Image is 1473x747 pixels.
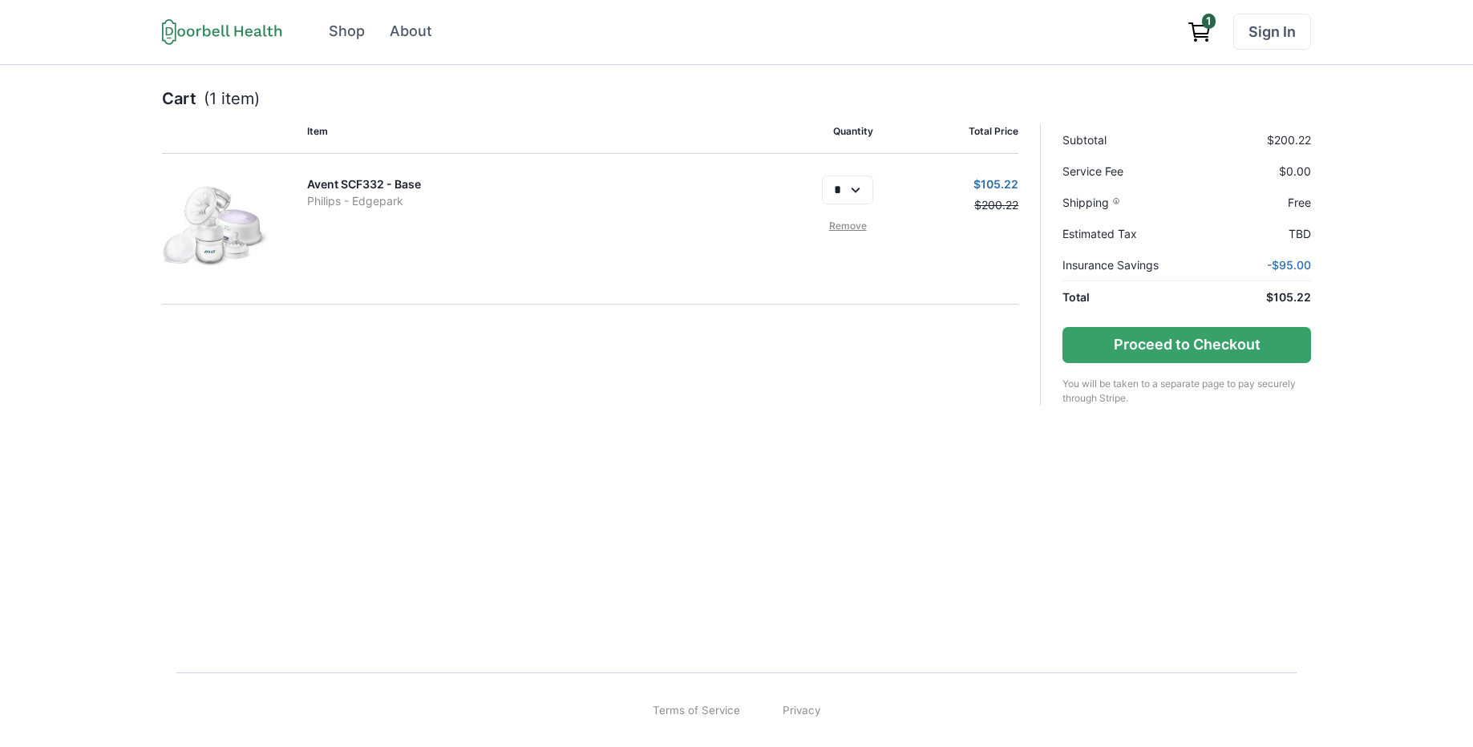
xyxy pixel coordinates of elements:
a: Avent SCF332 - Base [307,177,421,191]
p: $105.22 [888,176,1018,192]
button: Proceed to Checkout [1062,327,1311,363]
p: $0.00 [1194,163,1311,180]
a: Terms of Service [653,702,740,718]
p: TBD [1194,225,1311,242]
a: Remove [822,219,873,233]
p: Total Price [888,124,1018,139]
p: (1 item) [204,87,260,111]
div: Shop [329,21,365,42]
a: Privacy [783,702,820,718]
p: Service Fee [1062,163,1180,180]
span: 1 [1202,14,1216,28]
p: Free [1194,194,1311,211]
p: You will be taken to a separate page to pay securely through Stripe. [1062,377,1311,406]
p: Estimated Tax [1062,225,1180,242]
p: Insurance Savings [1062,256,1180,273]
div: About [390,21,432,42]
p: Item [307,124,728,139]
select: Select quantity [822,176,873,204]
a: View cart [1180,14,1220,50]
a: Shop [318,14,376,50]
p: $105.22 [1194,289,1311,305]
p: Total [1062,289,1180,305]
img: p396f7c1jhk335ckoricv06bci68 [162,176,269,282]
p: $200.22 [1194,131,1311,148]
p: Philips - Edgepark [307,192,728,209]
a: About [379,14,443,50]
a: Sign In [1233,14,1311,50]
p: - $95.00 [1267,256,1311,273]
span: Shipping [1062,194,1109,211]
p: $200.22 [888,196,1018,213]
p: Subtotal [1062,131,1180,148]
p: Cart [162,87,196,111]
p: Quantity [743,124,873,139]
